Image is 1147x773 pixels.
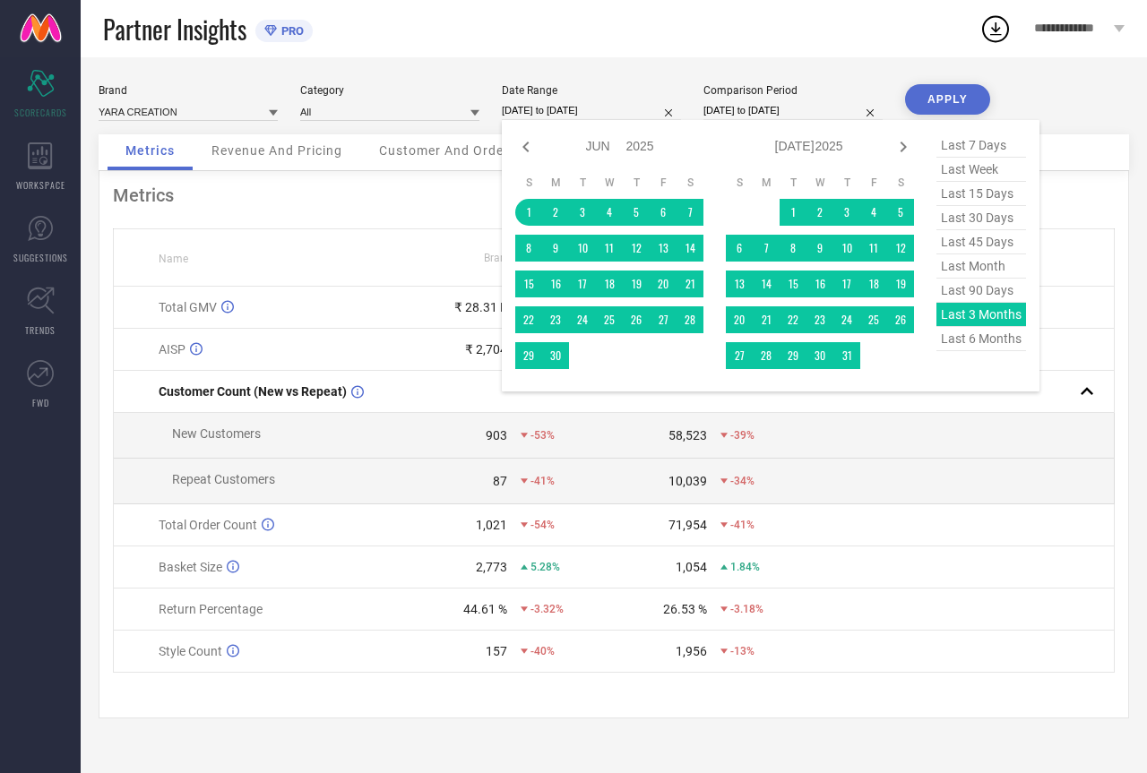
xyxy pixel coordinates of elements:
[486,644,507,658] div: 157
[677,271,703,297] td: Sat Jun 21 2025
[113,185,1115,206] div: Metrics
[726,306,753,333] td: Sun Jul 20 2025
[465,342,507,356] div: ₹ 2,704
[515,176,542,190] th: Sunday
[936,254,1026,279] span: last month
[596,235,623,262] td: Wed Jun 11 2025
[730,475,755,487] span: -34%
[515,199,542,226] td: Sun Jun 01 2025
[159,602,263,616] span: Return Percentage
[569,235,596,262] td: Tue Jun 10 2025
[936,230,1026,254] span: last 45 days
[887,306,914,333] td: Sat Jul 26 2025
[726,235,753,262] td: Sun Jul 06 2025
[936,182,1026,206] span: last 15 days
[905,84,990,115] button: APPLY
[172,426,261,441] span: New Customers
[454,300,507,314] div: ₹ 28.31 L
[650,199,677,226] td: Fri Jun 06 2025
[623,176,650,190] th: Thursday
[676,560,707,574] div: 1,054
[726,176,753,190] th: Sunday
[569,271,596,297] td: Tue Jun 17 2025
[887,235,914,262] td: Sat Jul 12 2025
[860,176,887,190] th: Friday
[569,176,596,190] th: Tuesday
[860,306,887,333] td: Fri Jul 25 2025
[780,235,806,262] td: Tue Jul 08 2025
[596,306,623,333] td: Wed Jun 25 2025
[569,306,596,333] td: Tue Jun 24 2025
[668,474,707,488] div: 10,039
[493,474,507,488] div: 87
[806,176,833,190] th: Wednesday
[623,306,650,333] td: Thu Jun 26 2025
[125,143,175,158] span: Metrics
[159,644,222,658] span: Style Count
[936,133,1026,158] span: last 7 days
[887,199,914,226] td: Sat Jul 05 2025
[16,178,65,192] span: WORKSPACE
[476,518,507,532] div: 1,021
[936,327,1026,351] span: last 6 months
[14,106,67,119] span: SCORECARDS
[726,271,753,297] td: Sun Jul 13 2025
[780,271,806,297] td: Tue Jul 15 2025
[502,101,681,120] input: Select date range
[668,518,707,532] div: 71,954
[663,602,707,616] div: 26.53 %
[32,396,49,409] span: FWD
[530,561,560,573] span: 5.28%
[650,235,677,262] td: Fri Jun 13 2025
[730,645,755,657] span: -13%
[936,206,1026,230] span: last 30 days
[806,342,833,369] td: Wed Jul 30 2025
[542,235,569,262] td: Mon Jun 09 2025
[703,84,883,97] div: Comparison Period
[730,519,755,531] span: -41%
[833,342,860,369] td: Thu Jul 31 2025
[806,199,833,226] td: Wed Jul 02 2025
[596,199,623,226] td: Wed Jun 04 2025
[515,306,542,333] td: Sun Jun 22 2025
[677,306,703,333] td: Sat Jun 28 2025
[515,342,542,369] td: Sun Jun 29 2025
[211,143,342,158] span: Revenue And Pricing
[379,143,516,158] span: Customer And Orders
[703,101,883,120] input: Select comparison period
[623,235,650,262] td: Thu Jun 12 2025
[806,271,833,297] td: Wed Jul 16 2025
[530,645,555,657] span: -40%
[476,560,507,574] div: 2,773
[542,176,569,190] th: Monday
[486,428,507,442] div: 903
[860,271,887,297] td: Fri Jul 18 2025
[502,84,681,97] div: Date Range
[780,342,806,369] td: Tue Jul 29 2025
[677,176,703,190] th: Saturday
[542,342,569,369] td: Mon Jun 30 2025
[753,342,780,369] td: Mon Jul 28 2025
[833,176,860,190] th: Thursday
[860,199,887,226] td: Fri Jul 04 2025
[806,306,833,333] td: Wed Jul 23 2025
[650,306,677,333] td: Fri Jun 27 2025
[780,199,806,226] td: Tue Jul 01 2025
[730,603,763,615] span: -3.18%
[159,253,188,265] span: Name
[753,271,780,297] td: Mon Jul 14 2025
[159,300,217,314] span: Total GMV
[596,176,623,190] th: Wednesday
[677,235,703,262] td: Sat Jun 14 2025
[833,235,860,262] td: Thu Jul 10 2025
[542,199,569,226] td: Mon Jun 02 2025
[515,271,542,297] td: Sun Jun 15 2025
[172,472,275,486] span: Repeat Customers
[300,84,479,97] div: Category
[569,199,596,226] td: Tue Jun 03 2025
[103,11,246,47] span: Partner Insights
[530,519,555,531] span: -54%
[936,158,1026,182] span: last week
[542,306,569,333] td: Mon Jun 23 2025
[542,271,569,297] td: Mon Jun 16 2025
